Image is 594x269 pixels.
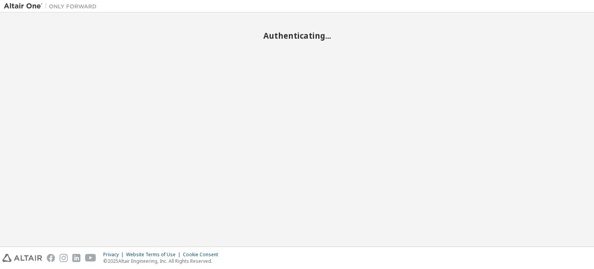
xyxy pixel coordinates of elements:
[183,252,223,258] div: Cookie Consent
[72,254,80,262] img: linkedin.svg
[85,254,96,262] img: youtube.svg
[4,2,101,10] img: Altair One
[103,258,223,264] p: © 2025 Altair Engineering, Inc. All Rights Reserved.
[4,31,590,41] h2: Authenticating...
[60,254,68,262] img: instagram.svg
[126,252,183,258] div: Website Terms of Use
[47,254,55,262] img: facebook.svg
[2,254,42,262] img: altair_logo.svg
[103,252,126,258] div: Privacy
